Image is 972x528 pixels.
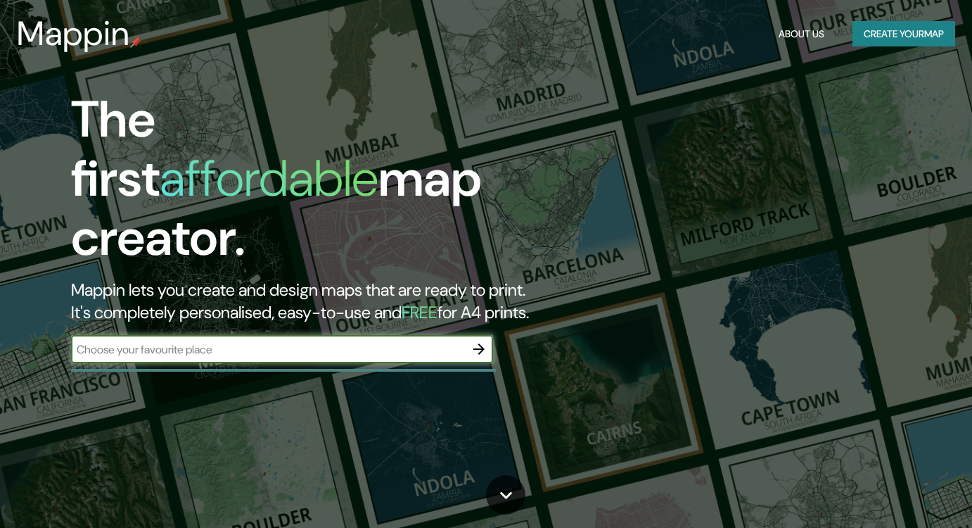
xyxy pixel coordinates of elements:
button: Create yourmap [852,21,955,47]
button: About Us [773,21,830,47]
h2: Mappin lets you create and design maps that are ready to print. It's completely personalised, eas... [71,279,557,324]
h1: The first map creator. [71,90,557,279]
h5: FREE [402,301,437,323]
input: Choose your favourite place [71,341,465,358]
h1: affordable [160,146,378,211]
img: mappin-pin [130,37,141,48]
h3: Mappin [17,14,130,54]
